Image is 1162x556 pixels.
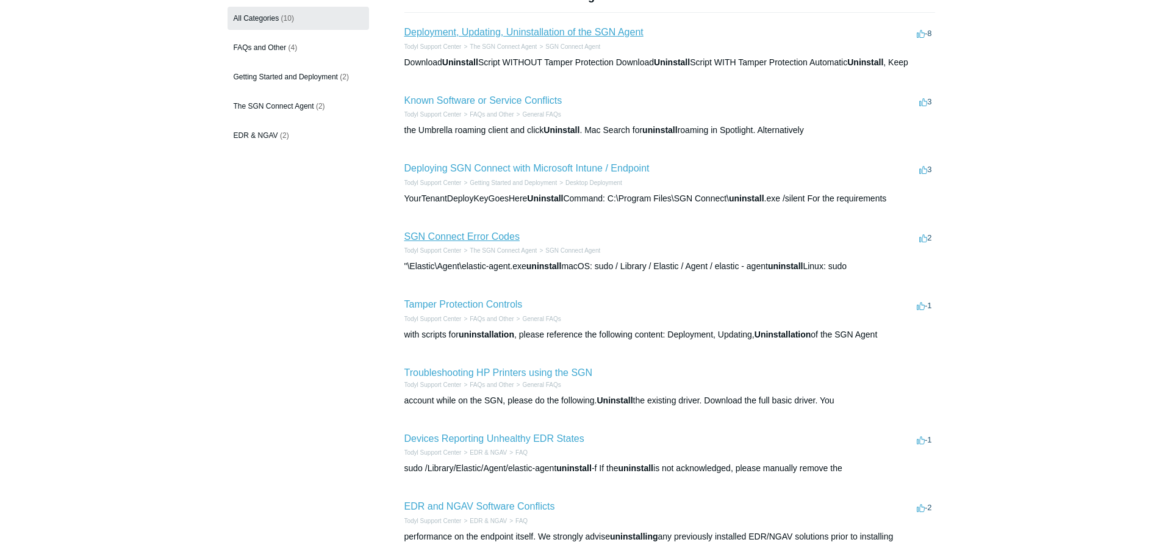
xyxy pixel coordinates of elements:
[461,110,514,119] li: FAQs and Other
[340,73,349,81] span: (2)
[280,131,289,140] span: (2)
[316,102,325,110] span: (2)
[404,516,462,525] li: Todyl Support Center
[545,43,600,50] a: SGN Connect Agent
[234,131,278,140] span: EDR & NGAV
[404,381,462,388] a: Todyl Support Center
[917,435,932,444] span: -1
[543,125,579,135] em: Uninstall
[234,14,279,23] span: All Categories
[654,57,690,67] em: Uninstall
[470,247,537,254] a: The SGN Connect Agent
[404,316,462,322] a: Todyl Support Center
[461,246,537,255] li: The SGN Connect Agent
[459,330,514,339] em: uninstallation
[228,36,369,59] a: FAQs and Other (4)
[234,43,287,52] span: FAQs and Other
[228,95,369,118] a: The SGN Connect Agent (2)
[404,192,935,205] div: YourTenantDeployKeyGoesHere Command: C:\Program Files\SGN Connect\ .exe /silent For the requirements
[507,516,528,525] li: FAQ
[404,260,935,273] div: "\Elastic\Agent\elastic-agent.exe macOS: sudo / Library / Elastic / Agent / elastic - agent Linux...
[404,433,584,444] a: Devices Reporting Unhealthy EDR States
[470,179,557,186] a: Getting Started and Deployment
[404,179,462,186] a: Todyl Support Center
[514,110,561,119] li: General FAQs
[522,111,561,118] a: General FAQs
[461,380,514,389] li: FAQs and Other
[755,330,811,339] em: Uninstallation
[442,57,478,67] em: Uninstall
[470,518,507,524] a: EDR & NGAV
[404,394,935,407] div: account while on the SGN, please do the following. the existing driver. Download the full basic d...
[404,178,462,187] li: Todyl Support Center
[404,231,520,242] a: SGN Connect Error Codes
[404,314,462,323] li: Todyl Support Center
[461,448,507,457] li: EDR & NGAV
[404,299,523,309] a: Tamper Protection Controls
[404,462,935,475] div: sudo /Library/Elastic/Agent/elastic-agent -f If the is not acknowledged, please manually remove the
[228,7,369,30] a: All Categories (10)
[461,178,557,187] li: Getting Started and Deployment
[470,381,514,388] a: FAQs and Other
[514,380,561,389] li: General FAQs
[404,448,462,457] li: Todyl Support Center
[917,29,932,38] span: -8
[404,328,935,341] div: with scripts for , please reference the following content: Deployment, Updating, of the SGN Agent
[618,463,653,473] em: uninstall
[404,449,462,456] a: Todyl Support Center
[404,163,650,173] a: Deploying SGN Connect with Microsoft Intune / Endpoint
[526,261,562,271] em: uninstall
[404,42,462,51] li: Todyl Support Center
[847,57,883,67] em: Uninstall
[610,532,658,541] em: uninstalling
[461,42,537,51] li: The SGN Connect Agent
[768,261,803,271] em: uninstall
[729,193,764,203] em: uninstall
[289,43,298,52] span: (4)
[557,178,622,187] li: Desktop Deployment
[507,448,528,457] li: FAQ
[404,43,462,50] a: Todyl Support Center
[404,110,462,119] li: Todyl Support Center
[919,233,931,242] span: 2
[461,314,514,323] li: FAQs and Other
[470,111,514,118] a: FAQs and Other
[565,179,622,186] a: Desktop Deployment
[527,193,563,203] em: Uninstall
[228,65,369,88] a: Getting Started and Deployment (2)
[234,102,314,110] span: The SGN Connect Agent
[404,530,935,543] div: performance on the endpoint itself. We strongly advise any previously installed EDR/NGAV solution...
[919,97,931,106] span: 3
[597,395,633,405] em: Uninstall
[642,125,678,135] em: uninstall
[404,124,935,137] div: the Umbrella roaming client and click . Mac Search for roaming in Spotlight. Alternatively
[404,56,935,69] div: Download Script WITHOUT Tamper Protection Download Script WITH Tamper Protection Automatic , Keep
[515,518,528,524] a: FAQ
[522,381,561,388] a: General FAQs
[404,27,644,37] a: Deployment, Updating, Uninstallation of the SGN Agent
[228,124,369,147] a: EDR & NGAV (2)
[404,367,593,378] a: Troubleshooting HP Printers using the SGN
[470,449,507,456] a: EDR & NGAV
[470,316,514,322] a: FAQs and Other
[404,501,555,511] a: EDR and NGAV Software Conflicts
[556,463,592,473] em: uninstall
[281,14,294,23] span: (10)
[234,73,338,81] span: Getting Started and Deployment
[404,380,462,389] li: Todyl Support Center
[461,516,507,525] li: EDR & NGAV
[470,43,537,50] a: The SGN Connect Agent
[515,449,528,456] a: FAQ
[404,247,462,254] a: Todyl Support Center
[545,247,600,254] a: SGN Connect Agent
[919,165,931,174] span: 3
[404,246,462,255] li: Todyl Support Center
[404,95,562,106] a: Known Software or Service Conflicts
[404,518,462,524] a: Todyl Support Center
[917,503,932,512] span: -2
[522,316,561,322] a: General FAQs
[917,301,932,310] span: -1
[404,111,462,118] a: Todyl Support Center
[514,314,561,323] li: General FAQs
[537,42,600,51] li: SGN Connect Agent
